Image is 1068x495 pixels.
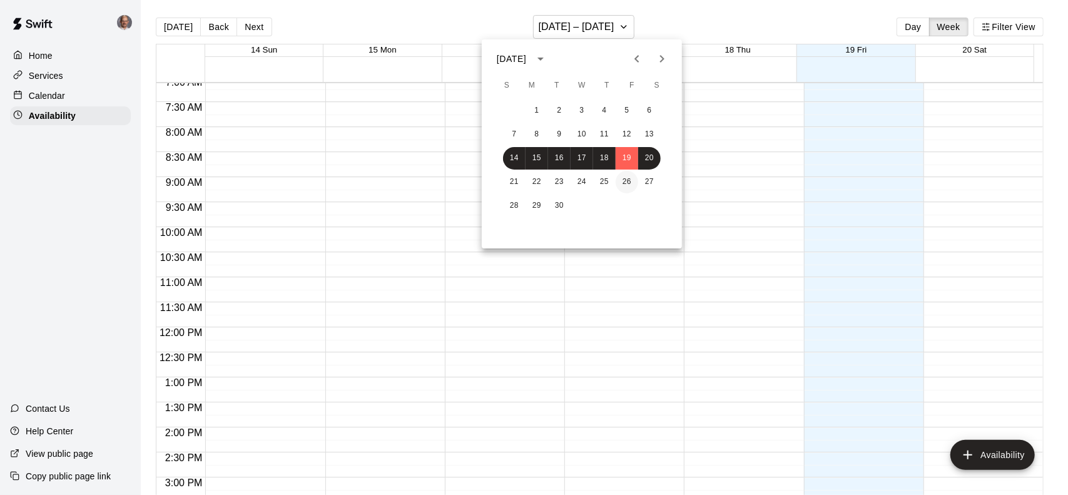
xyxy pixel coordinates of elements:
[530,48,551,69] button: calendar view is open, switch to year view
[497,53,526,66] div: [DATE]
[521,73,543,98] span: Monday
[548,171,571,193] button: 23
[548,123,571,146] button: 9
[571,123,593,146] button: 10
[596,73,618,98] span: Thursday
[503,147,526,170] button: 14
[616,100,638,122] button: 5
[526,147,548,170] button: 15
[638,147,661,170] button: 20
[593,123,616,146] button: 11
[548,195,571,217] button: 30
[571,100,593,122] button: 3
[616,123,638,146] button: 12
[496,73,518,98] span: Sunday
[638,171,661,193] button: 27
[593,147,616,170] button: 18
[571,147,593,170] button: 17
[526,123,548,146] button: 8
[616,147,638,170] button: 19
[548,100,571,122] button: 2
[503,171,526,193] button: 21
[526,100,548,122] button: 1
[616,171,638,193] button: 26
[526,171,548,193] button: 22
[621,73,643,98] span: Friday
[638,100,661,122] button: 6
[503,123,526,146] button: 7
[646,73,668,98] span: Saturday
[503,195,526,217] button: 28
[571,73,593,98] span: Wednesday
[638,123,661,146] button: 13
[649,46,674,71] button: Next month
[593,171,616,193] button: 25
[593,100,616,122] button: 4
[526,195,548,217] button: 29
[548,147,571,170] button: 16
[624,46,649,71] button: Previous month
[571,171,593,193] button: 24
[546,73,568,98] span: Tuesday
